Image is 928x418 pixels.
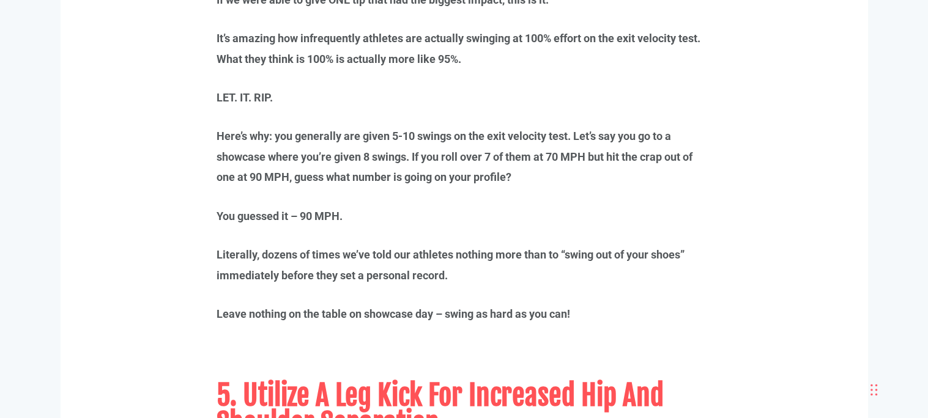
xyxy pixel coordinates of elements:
[753,286,928,418] iframe: Chat Widget
[217,28,712,69] p: It’s amazing how infrequently athletes are actually swinging at 100% effort on the exit velocity ...
[217,304,712,324] p: Leave nothing on the table on showcase day – swing as hard as you can!
[217,87,712,108] p: LET. IT. RIP.
[870,372,878,408] div: Drag
[217,126,712,187] p: Here’s why: you generally are given 5-10 swings on the exit velocity test. Let’s say you go to a ...
[217,244,712,285] p: Literally, dozens of times we’ve told our athletes nothing more than to “swing out of your shoes”...
[217,206,712,226] p: You guessed it – 90 MPH.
